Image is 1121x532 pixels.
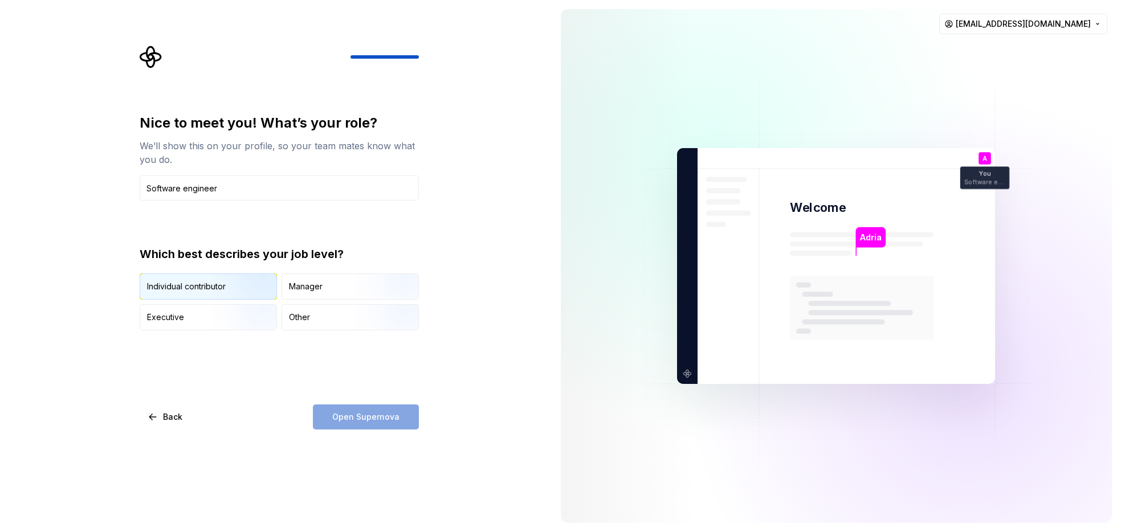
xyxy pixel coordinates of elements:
[147,312,184,323] div: Executive
[939,14,1107,34] button: [EMAIL_ADDRESS][DOMAIN_NAME]
[140,114,419,132] div: Nice to meet you! What’s your role?
[860,231,882,244] p: Adria
[140,139,419,166] div: We’ll show this on your profile, so your team mates know what you do.
[289,281,323,292] div: Manager
[140,404,192,429] button: Back
[289,312,310,323] div: Other
[956,18,1091,30] span: [EMAIL_ADDRESS][DOMAIN_NAME]
[147,281,226,292] div: Individual contributor
[964,179,1005,185] p: Software engineer
[163,411,182,423] span: Back
[140,175,419,200] input: Job title
[140,246,419,262] div: Which best describes your job level?
[140,46,162,68] svg: Supernova Logo
[790,199,846,216] p: Welcome
[979,171,990,177] p: You
[983,155,987,162] p: A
